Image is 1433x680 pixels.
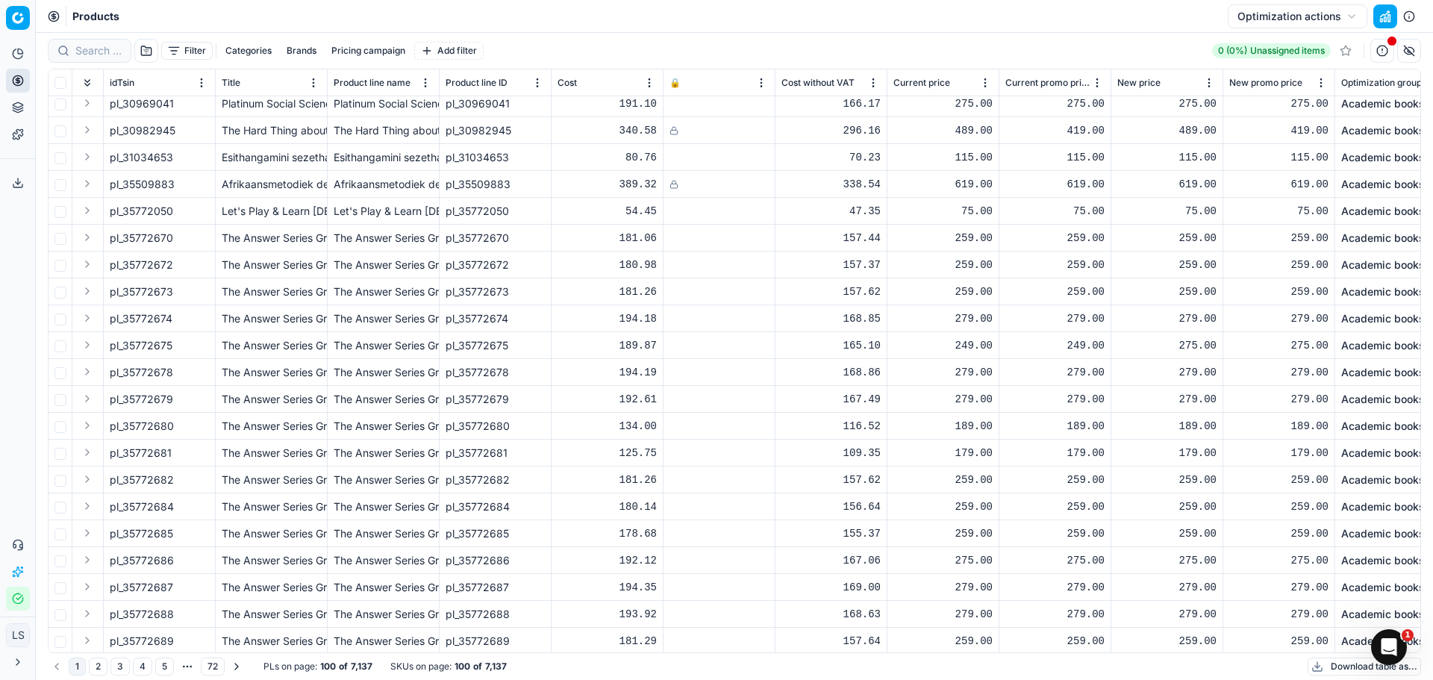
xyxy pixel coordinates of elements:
a: Academic books [1341,284,1425,299]
div: 189.00 [1117,419,1217,434]
div: 259.00 [893,634,993,649]
button: Optimization actions [1228,4,1367,28]
div: The Answer Series Gr 12 Mathematics P&A Study Guide [222,419,321,434]
span: Optimization group [1341,77,1422,89]
div: 259.00 [1005,634,1105,649]
div: Platinum Social Sciences Grade 8 Learner's Book : Grade 8: [PERSON_NAME]'s book [222,96,321,111]
div: 259.00 [1229,258,1329,272]
div: pl_35772679 [446,392,545,407]
a: Academic books [1341,526,1425,541]
div: pl_35772681 [446,446,545,461]
button: LS [6,623,30,647]
div: 75.00 [1117,204,1217,219]
button: Brands [281,42,322,60]
div: 259.00 [1229,284,1329,299]
div: 279.00 [893,365,993,380]
div: pl_35772680 [446,419,545,434]
div: The Answer Series Gr 11 Physical Sciences 3in1 Study Guide [334,553,433,568]
span: 1 [1402,629,1414,641]
span: pl_35772679 [110,392,173,407]
div: Let's Play & Learn [DEMOGRAPHIC_DATA] [334,204,433,219]
button: Expand [78,524,96,542]
div: 279.00 [1229,607,1329,622]
div: pl_35772688 [446,607,545,622]
div: pl_35772050 [446,204,545,219]
a: Academic books [1341,258,1425,272]
a: Academic books [1341,338,1425,353]
div: 168.86 [781,365,881,380]
span: Unassigned items [1250,45,1325,57]
button: Expand [78,228,96,246]
span: 🔒 [669,77,681,89]
div: 259.00 [1229,231,1329,246]
span: Title [222,77,240,89]
span: LS [7,624,29,646]
div: 259.00 [1229,472,1329,487]
button: Expand [78,148,96,166]
div: Platinum Social Sciences Grade 8 Learner's Book : Grade 8: [PERSON_NAME]'s book [334,96,433,111]
span: pl_35772680 [110,419,174,434]
div: The Answer Series Gr 11 Physical Sciences 3in1 Study Guide [222,553,321,568]
strong: of [473,661,482,673]
div: 275.00 [1005,96,1105,111]
div: The Answer Series Gr 10 Wiskunde 3in1 Study Guide [222,284,321,299]
strong: of [339,661,348,673]
div: Esithangamini sezethameli [334,150,433,165]
div: 180.14 [558,499,657,514]
button: Expand [78,417,96,434]
button: Categories [219,42,278,60]
div: 259.00 [1117,499,1217,514]
div: 279.00 [1117,392,1217,407]
div: The Answer Series Gr 12 Mathematics P&A Study Guide [334,419,433,434]
div: pl_35772684 [446,499,545,514]
button: Expand [78,175,96,193]
nav: pagination [48,656,246,677]
span: pl_35772684 [110,499,174,514]
button: 4 [133,658,152,676]
div: 181.06 [558,231,657,246]
div: 116.52 [781,419,881,434]
div: pl_35772689 [446,634,545,649]
div: 115.00 [893,150,993,165]
button: Pricing campaign [325,42,411,60]
div: 193.92 [558,607,657,622]
button: Filter [161,42,213,60]
div: The Answer Series Gr 12 Fisiese Wetenskappe 3in1 Study Guide [334,634,433,649]
div: 192.61 [558,392,657,407]
div: 80.76 [558,150,657,165]
div: 259.00 [893,472,993,487]
button: Expand all [78,74,96,92]
a: Academic books [1341,123,1425,138]
div: 279.00 [1005,311,1105,326]
div: pl_35772675 [446,338,545,353]
span: pl_35772673 [110,284,173,299]
button: Go to next page [228,658,246,676]
div: 75.00 [1005,204,1105,219]
div: The Answer Series Gr 12 Wiskunde 2in1 Study Guide [334,392,433,407]
strong: 7,137 [485,661,507,673]
div: 189.87 [558,338,657,353]
div: 179.00 [1005,446,1105,461]
span: pl_35772682 [110,472,174,487]
span: idTsin [110,77,134,89]
strong: 100 [320,661,336,673]
a: Academic books [1341,446,1425,461]
span: pl_35772678 [110,365,173,380]
span: pl_30982945 [110,123,175,138]
div: pl_35772674 [446,311,545,326]
div: The Answer Series Gr 12 Wiskunde 2in1 Study Guide [222,392,321,407]
div: 157.44 [781,231,881,246]
span: pl_35509883 [110,177,175,192]
span: PLs on page : [263,661,317,673]
div: The Answer Series Gr 11 Fisiese Wetenskappe 3in1 Study Guide [222,580,321,595]
div: pl_35772686 [446,553,545,568]
div: pl_35772685 [446,526,545,541]
div: 259.00 [1117,231,1217,246]
div: 259.00 [1117,526,1217,541]
button: 3 [110,658,130,676]
a: Academic books [1341,204,1425,219]
span: pl_35772685 [110,526,173,541]
div: 179.00 [1229,446,1329,461]
div: 259.00 [1005,499,1105,514]
div: 279.00 [893,607,993,622]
